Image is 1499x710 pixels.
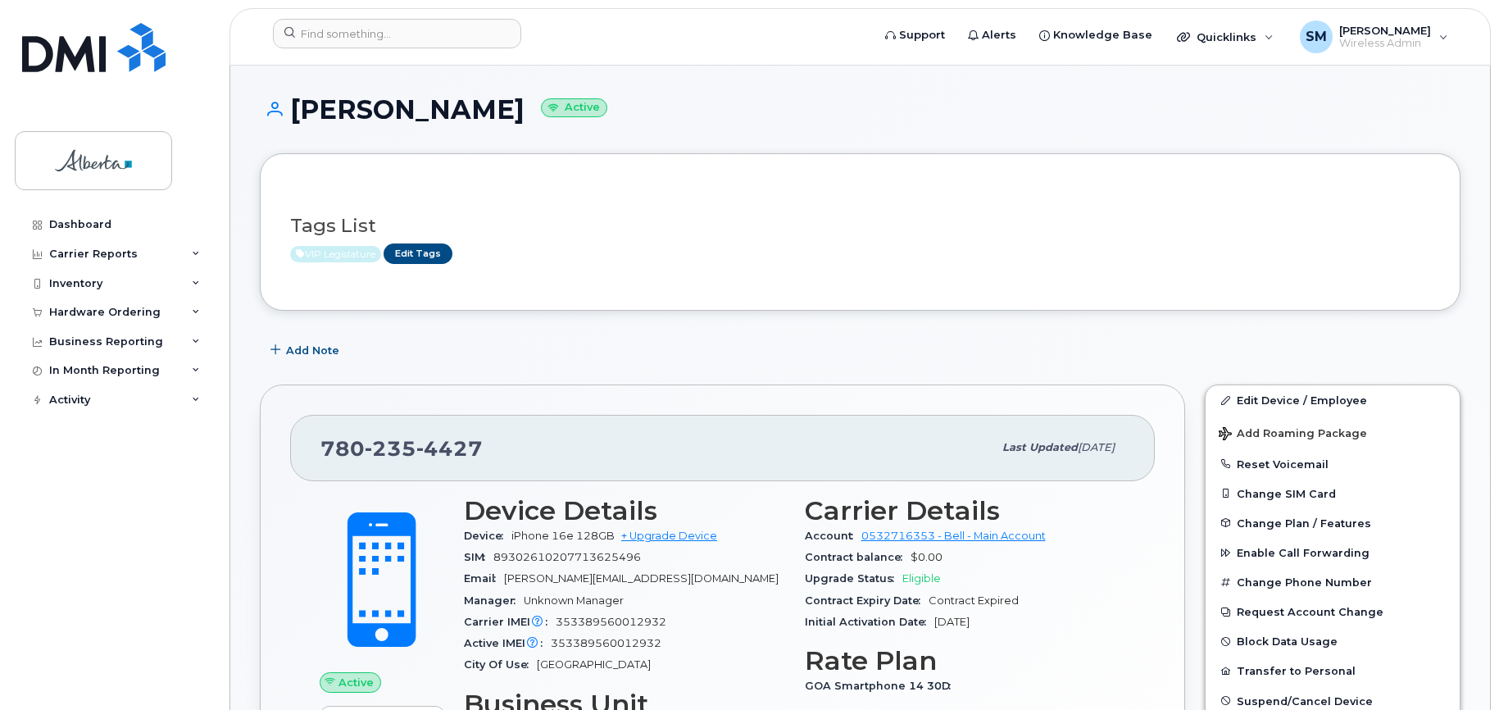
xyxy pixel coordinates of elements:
[290,246,381,262] span: Active
[1206,656,1460,685] button: Transfer to Personal
[365,436,416,461] span: 235
[338,675,374,690] span: Active
[621,530,717,542] a: + Upgrade Device
[464,594,524,607] span: Manager
[1206,416,1460,449] button: Add Roaming Package
[805,616,934,628] span: Initial Activation Date
[805,496,1126,526] h3: Carrier Details
[805,680,959,692] span: GOA Smartphone 14 30D
[1206,508,1460,538] button: Change Plan / Features
[260,95,1460,124] h1: [PERSON_NAME]
[464,637,551,649] span: Active IMEI
[541,98,607,117] small: Active
[511,530,615,542] span: iPhone 16e 128GB
[1206,479,1460,508] button: Change SIM Card
[320,436,483,461] span: 780
[464,496,785,526] h3: Device Details
[551,637,661,649] span: 353389560012932
[1237,547,1370,559] span: Enable Call Forwarding
[464,616,556,628] span: Carrier IMEI
[286,343,339,358] span: Add Note
[556,616,666,628] span: 353389560012932
[805,572,902,585] span: Upgrade Status
[1206,449,1460,479] button: Reset Voicemail
[1206,567,1460,597] button: Change Phone Number
[524,594,624,607] span: Unknown Manager
[934,616,970,628] span: [DATE]
[464,572,504,585] span: Email
[464,530,511,542] span: Device
[464,658,537,671] span: City Of Use
[464,551,493,563] span: SIM
[260,335,353,365] button: Add Note
[1219,427,1367,443] span: Add Roaming Package
[1206,626,1460,656] button: Block Data Usage
[1206,597,1460,626] button: Request Account Change
[416,436,483,461] span: 4427
[911,551,943,563] span: $0.00
[504,572,779,585] span: [PERSON_NAME][EMAIL_ADDRESS][DOMAIN_NAME]
[805,646,1126,676] h3: Rate Plan
[1002,441,1078,453] span: Last updated
[1206,385,1460,415] a: Edit Device / Employee
[384,243,452,264] a: Edit Tags
[493,551,641,563] span: 89302610207713625496
[805,594,929,607] span: Contract Expiry Date
[902,572,941,585] span: Eligible
[929,594,1019,607] span: Contract Expired
[805,530,861,542] span: Account
[537,658,651,671] span: [GEOGRAPHIC_DATA]
[1078,441,1115,453] span: [DATE]
[1206,538,1460,567] button: Enable Call Forwarding
[290,216,1430,236] h3: Tags List
[861,530,1046,542] a: 0532716353 - Bell - Main Account
[1237,517,1371,529] span: Change Plan / Features
[805,551,911,563] span: Contract balance
[1237,694,1373,707] span: Suspend/Cancel Device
